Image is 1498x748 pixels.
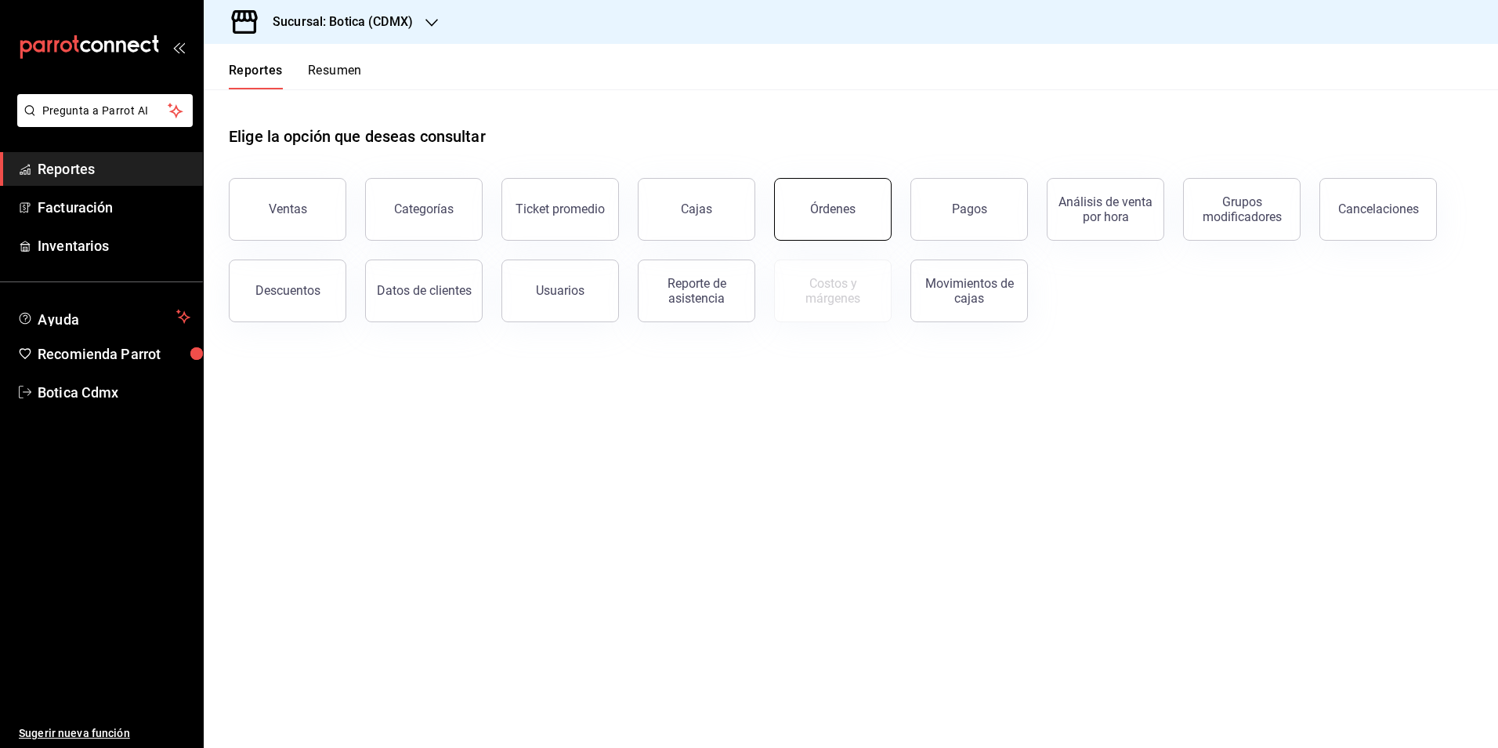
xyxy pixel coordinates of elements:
[784,276,881,306] div: Costos y márgenes
[921,276,1018,306] div: Movimientos de cajas
[952,202,987,216] div: Pagos
[377,283,472,298] div: Datos de clientes
[681,200,713,219] div: Cajas
[38,158,190,180] span: Reportes
[648,276,745,306] div: Reporte de asistencia
[255,283,320,298] div: Descuentos
[536,283,584,298] div: Usuarios
[269,202,307,216] div: Ventas
[260,13,413,31] h3: Sucursal: Botica (CDMX)
[1193,194,1290,224] div: Grupos modificadores
[365,260,483,322] button: Datos de clientes
[229,63,362,89] div: navigation tabs
[38,343,190,365] span: Recomienda Parrot
[1057,194,1154,224] div: Análisis de venta por hora
[229,125,486,148] h1: Elige la opción que deseas consultar
[394,202,454,216] div: Categorías
[501,178,619,241] button: Ticket promedio
[172,41,185,53] button: open_drawer_menu
[1183,178,1301,241] button: Grupos modificadores
[38,307,170,326] span: Ayuda
[774,178,892,241] button: Órdenes
[229,63,283,89] button: Reportes
[38,197,190,218] span: Facturación
[1047,178,1164,241] button: Análisis de venta por hora
[365,178,483,241] button: Categorías
[1338,202,1419,216] div: Cancelaciones
[308,63,362,89] button: Resumen
[910,260,1028,322] button: Movimientos de cajas
[42,103,168,119] span: Pregunta a Parrot AI
[229,178,346,241] button: Ventas
[774,260,892,322] button: Contrata inventarios para ver este reporte
[38,382,190,403] span: Botica Cdmx
[19,725,190,742] span: Sugerir nueva función
[910,178,1028,241] button: Pagos
[638,260,755,322] button: Reporte de asistencia
[11,114,193,130] a: Pregunta a Parrot AI
[501,260,619,322] button: Usuarios
[1319,178,1437,241] button: Cancelaciones
[810,202,856,216] div: Órdenes
[229,260,346,322] button: Descuentos
[38,235,190,256] span: Inventarios
[17,94,193,127] button: Pregunta a Parrot AI
[638,178,755,241] a: Cajas
[516,202,605,216] div: Ticket promedio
